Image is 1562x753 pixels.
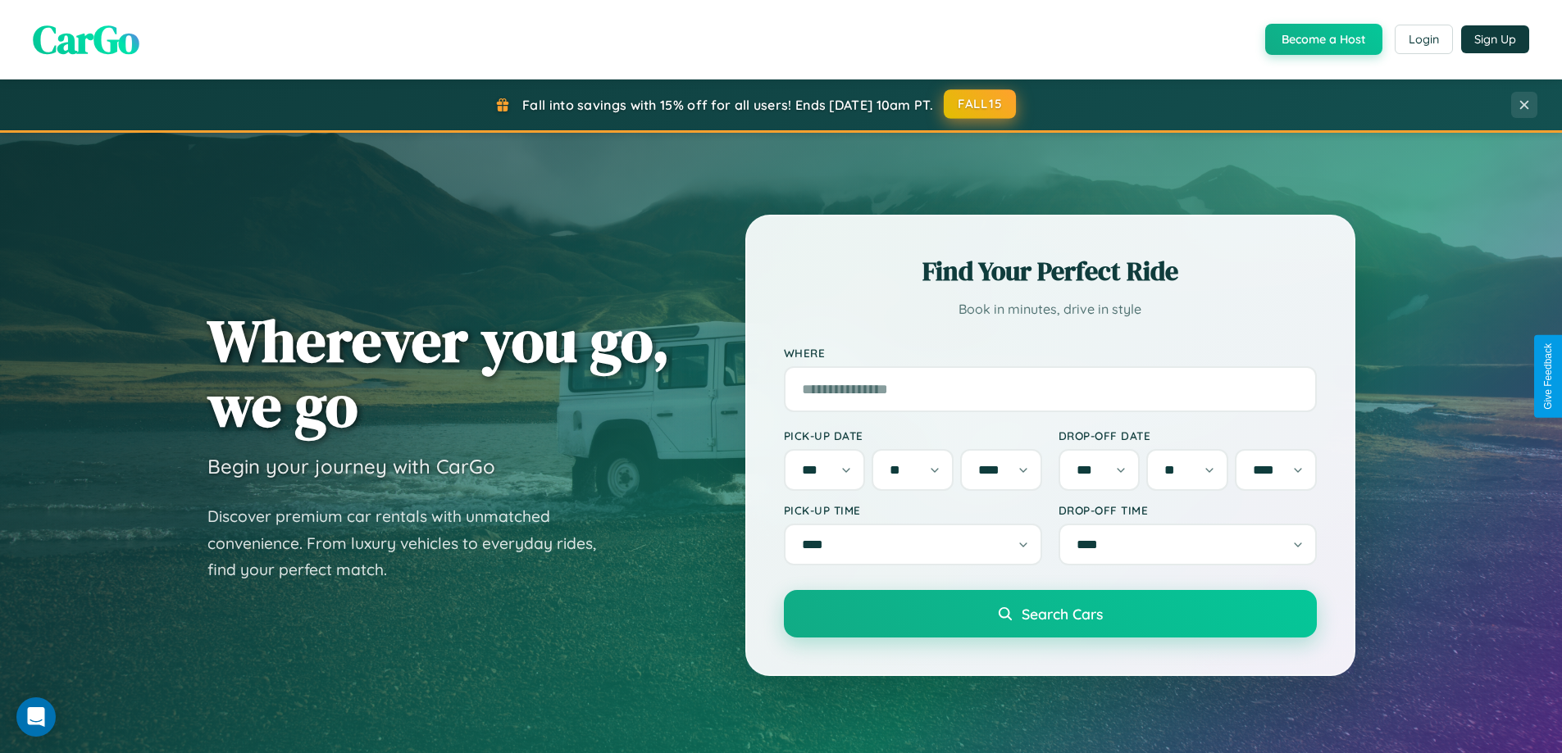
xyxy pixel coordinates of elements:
label: Where [784,346,1317,360]
button: Search Cars [784,590,1317,637]
div: Open Intercom Messenger [16,697,56,737]
div: Give Feedback [1542,343,1554,410]
label: Drop-off Time [1059,503,1317,517]
label: Drop-off Date [1059,429,1317,442]
h3: Begin your journey with CarGo [207,454,495,479]
label: Pick-up Date [784,429,1042,442]
h1: Wherever you go, we go [207,308,670,438]
button: Become a Host [1265,24,1382,55]
span: Fall into savings with 15% off for all users! Ends [DATE] 10am PT. [522,97,933,113]
p: Book in minutes, drive in style [784,297,1317,321]
button: FALL15 [944,89,1016,119]
span: Search Cars [1022,605,1103,623]
p: Discover premium car rentals with unmatched convenience. From luxury vehicles to everyday rides, ... [207,503,617,583]
h2: Find Your Perfect Ride [784,253,1317,289]
span: CarGo [33,12,139,66]
label: Pick-up Time [784,503,1042,517]
button: Sign Up [1461,25,1529,53]
button: Login [1395,25,1453,54]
